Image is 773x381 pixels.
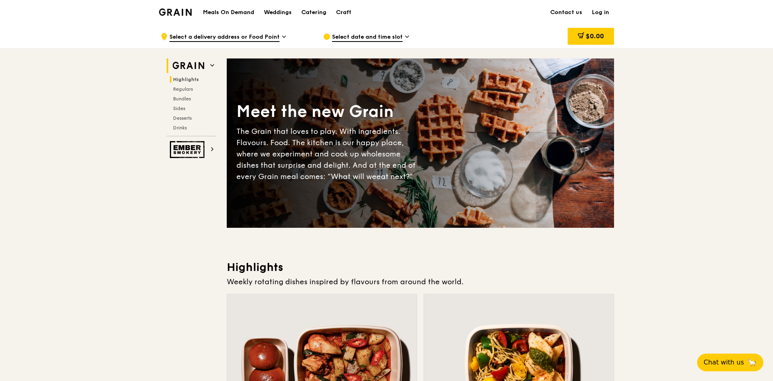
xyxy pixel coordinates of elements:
h1: Meals On Demand [203,8,254,17]
a: Contact us [545,0,587,25]
span: Desserts [173,115,192,121]
img: Grain web logo [170,58,207,73]
span: Select date and time slot [332,33,403,42]
span: Drinks [173,125,187,131]
img: Ember Smokery web logo [170,141,207,158]
a: Craft [331,0,356,25]
h3: Highlights [227,260,614,275]
span: Highlights [173,77,199,82]
div: Craft [336,0,351,25]
span: Regulars [173,86,193,92]
div: Catering [301,0,326,25]
span: $0.00 [586,32,604,40]
a: Log in [587,0,614,25]
div: The Grain that loves to play. With ingredients. Flavours. Food. The kitchen is our happy place, w... [236,126,420,182]
span: eat next?” [376,172,413,181]
span: Sides [173,106,185,111]
div: Weddings [264,0,292,25]
button: Chat with us🦙 [697,354,763,371]
a: Catering [297,0,331,25]
div: Weekly rotating dishes inspired by flavours from around the world. [227,276,614,287]
span: Bundles [173,96,191,102]
a: Weddings [259,0,297,25]
img: Grain [159,8,192,16]
span: 🦙 [747,358,757,367]
span: Chat with us [704,358,744,367]
div: Meet the new Grain [236,101,420,123]
span: Select a delivery address or Food Point [169,33,280,42]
